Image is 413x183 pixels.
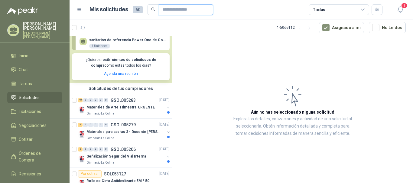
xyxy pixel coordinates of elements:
[91,58,156,68] b: cientos de solicitudes de compra
[89,38,167,42] p: sanitarios de referencia Power One de Corona
[111,98,136,102] p: GSOL005283
[104,172,126,176] p: SOL053127
[251,109,334,115] h3: Aún no has seleccionado niguna solicitud
[151,7,155,12] span: search
[19,150,57,163] span: Órdenes de Compra
[76,57,166,68] p: ¿Quieres recibir como estas todos los días?
[313,6,325,13] div: Todas
[319,22,364,33] button: Asignado a mi
[83,147,88,151] div: 0
[133,6,143,13] span: 60
[23,22,62,30] p: [PERSON_NAME] [PERSON_NAME]
[78,147,83,151] div: 2
[104,147,108,151] div: 0
[104,72,138,76] a: Agenda una reunión
[86,105,155,110] p: Materiales de Arte Trimestral URGENTE
[88,123,93,127] div: 0
[78,106,85,114] img: Company Logo
[104,98,108,102] div: 0
[7,64,62,75] a: Chat
[7,50,62,62] a: Inicio
[83,123,88,127] div: 0
[104,123,108,127] div: 0
[86,160,114,165] p: Gimnasio La Colina
[88,98,93,102] div: 0
[159,171,170,177] p: [DATE]
[7,120,62,131] a: Negociaciones
[23,32,62,39] p: [PERSON_NAME] [PERSON_NAME]
[83,98,88,102] div: 0
[7,78,62,89] a: Tareas
[93,98,98,102] div: 0
[78,97,171,116] a: 40 0 0 0 0 0 GSOL005283[DATE] Company LogoMateriales de Arte Trimestral URGENTEGimnasio La Colina
[88,147,93,151] div: 0
[78,146,171,165] a: 2 0 0 0 0 0 GSOL005206[DATE] Company LogoSeñalización Seguridad Vial InternaGimnasio La Colina
[86,129,162,135] p: Materiales para casitas 3 - Docente [PERSON_NAME]
[78,121,171,141] a: 3 0 0 0 0 0 GSOL005279[DATE] Company LogoMateriales para casitas 3 - Docente [PERSON_NAME]Gimnasi...
[277,23,314,32] div: 1 - 50 de 112
[19,66,28,73] span: Chat
[89,5,128,14] h1: Mis solicitudes
[78,155,85,163] img: Company Logo
[19,136,33,143] span: Cotizar
[7,148,62,166] a: Órdenes de Compra
[111,147,136,151] p: GSOL005206
[19,52,28,59] span: Inicio
[78,98,83,102] div: 40
[19,108,41,115] span: Licitaciones
[78,170,102,178] div: Por cotizar
[99,98,103,102] div: 0
[99,147,103,151] div: 0
[89,44,110,48] div: 4 Unidades
[72,26,170,50] a: Por cotizarSOL054687[DATE] sanitarios de referencia Power One de Corona4 Unidades
[159,122,170,128] p: [DATE]
[7,92,62,103] a: Solicitudes
[7,7,38,15] img: Logo peakr
[369,22,406,33] button: No Leídos
[19,171,41,177] span: Remisiones
[19,122,47,129] span: Negociaciones
[70,83,172,94] div: Solicitudes de tus compradores
[78,123,83,127] div: 3
[7,168,62,180] a: Remisiones
[401,3,408,8] span: 1
[7,134,62,145] a: Cotizar
[395,4,406,15] button: 1
[99,123,103,127] div: 0
[159,146,170,152] p: [DATE]
[7,106,62,117] a: Licitaciones
[86,154,146,159] p: Señalización Seguridad Vial Interna
[78,131,85,138] img: Company Logo
[93,123,98,127] div: 0
[233,115,353,137] p: Explora los detalles, cotizaciones y actividad de una solicitud al seleccionarla. Obtén informaci...
[159,97,170,103] p: [DATE]
[86,136,114,141] p: Gimnasio La Colina
[93,147,98,151] div: 0
[111,123,136,127] p: GSOL005279
[86,111,114,116] p: Gimnasio La Colina
[19,80,32,87] span: Tareas
[19,94,40,101] span: Solicitudes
